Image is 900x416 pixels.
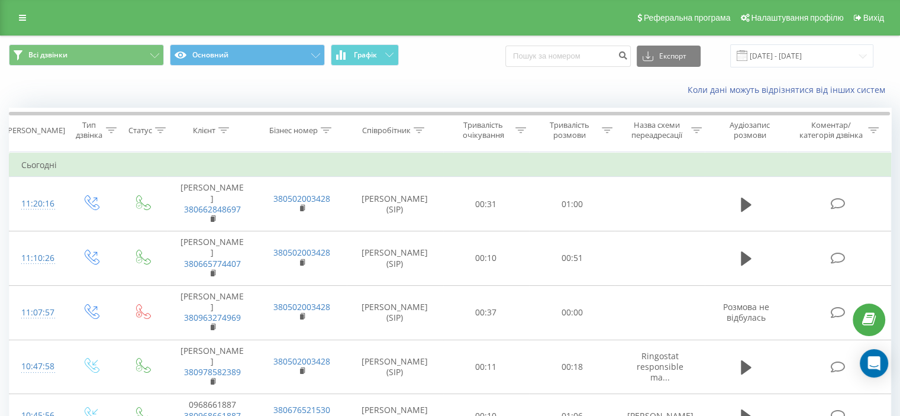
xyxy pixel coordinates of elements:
td: 00:18 [529,340,615,394]
td: 00:00 [529,285,615,340]
div: Коментар/категорія дзвінка [796,120,865,140]
td: [PERSON_NAME] (SIP) [347,340,443,394]
div: Співробітник [362,125,411,136]
a: 380502003428 [273,247,330,258]
td: 00:31 [443,177,529,231]
button: Експорт [637,46,701,67]
button: Основний [170,44,325,66]
td: 01:00 [529,177,615,231]
a: 380978582389 [184,366,241,378]
a: 380665774407 [184,258,241,269]
a: 380502003428 [273,356,330,367]
td: 00:37 [443,285,529,340]
span: Розмова не відбулась [723,301,769,323]
span: Графік [354,51,377,59]
td: [PERSON_NAME] [167,177,257,231]
div: Клієнт [193,125,215,136]
td: Сьогодні [9,153,891,177]
a: 380502003428 [273,193,330,204]
div: [PERSON_NAME] [5,125,65,136]
div: Тривалість очікування [454,120,513,140]
div: Бізнес номер [269,125,318,136]
td: 00:11 [443,340,529,394]
div: 10:47:58 [21,355,53,378]
div: Open Intercom Messenger [860,349,888,378]
a: 380662848697 [184,204,241,215]
div: 11:10:26 [21,247,53,270]
td: [PERSON_NAME] [167,340,257,394]
div: Назва схеми переадресації [626,120,688,140]
div: Тривалість розмови [540,120,599,140]
td: [PERSON_NAME] [167,285,257,340]
span: Вихід [863,13,884,22]
a: Коли дані можуть відрізнятися вiд інших систем [688,84,891,95]
td: 00:10 [443,231,529,286]
td: [PERSON_NAME] (SIP) [347,285,443,340]
span: Всі дзвінки [28,50,67,60]
div: Статус [128,125,152,136]
div: Аудіозапис розмови [715,120,785,140]
td: [PERSON_NAME] (SIP) [347,177,443,231]
div: Тип дзвінка [75,120,102,140]
td: [PERSON_NAME] (SIP) [347,231,443,286]
div: 11:20:16 [21,192,53,215]
button: Всі дзвінки [9,44,164,66]
span: Ringostat responsible ma... [637,350,683,383]
a: 380963274969 [184,312,241,323]
div: 11:07:57 [21,301,53,324]
td: [PERSON_NAME] [167,231,257,286]
td: 00:51 [529,231,615,286]
span: Реферальна програма [644,13,731,22]
a: 380676521530 [273,404,330,415]
span: Налаштування профілю [751,13,843,22]
input: Пошук за номером [505,46,631,67]
button: Графік [331,44,399,66]
a: 380502003428 [273,301,330,312]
